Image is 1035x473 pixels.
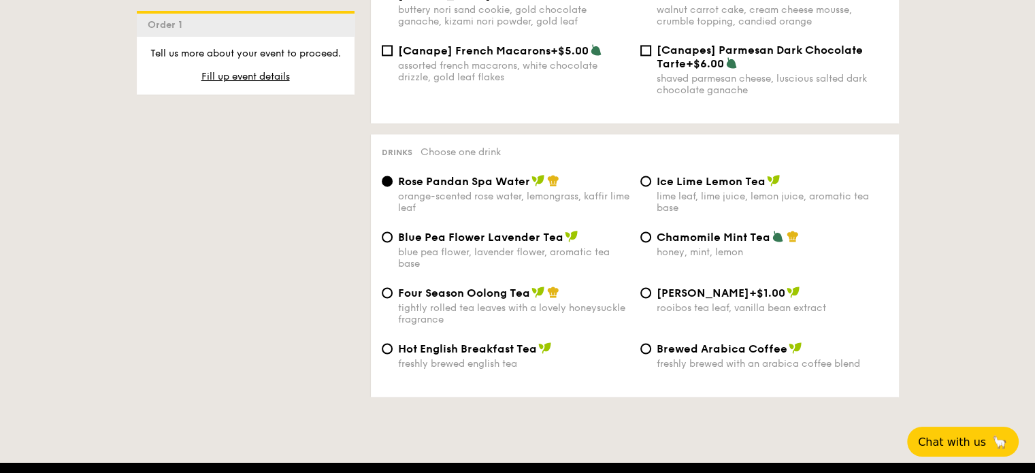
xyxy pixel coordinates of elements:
span: Four Season Oolong Tea [398,287,530,299]
span: +$6.00 [686,57,724,70]
img: icon-vegan.f8ff3823.svg [538,342,552,354]
input: Four Season Oolong Teatightly rolled tea leaves with a lovely honeysuckle fragrance [382,287,393,298]
input: [Canapes] Parmesan Dark Chocolate Tarte+$6.00shaved parmesan cheese, luscious salted dark chocola... [640,45,651,56]
img: icon-vegan.f8ff3823.svg [565,230,578,242]
div: lime leaf, lime juice, lemon juice, aromatic tea base [657,191,888,214]
input: Blue Pea Flower Lavender Teablue pea flower, lavender flower, aromatic tea base [382,231,393,242]
div: shaved parmesan cheese, luscious salted dark chocolate ganache [657,73,888,96]
img: icon-chef-hat.a58ddaea.svg [787,230,799,242]
input: Ice Lime Lemon Tealime leaf, lime juice, lemon juice, aromatic tea base [640,176,651,186]
img: icon-vegetarian.fe4039eb.svg [590,44,602,56]
span: Choose one drink [421,146,501,158]
div: orange-scented rose water, lemongrass, kaffir lime leaf [398,191,629,214]
span: Brewed Arabica Coffee [657,342,787,355]
input: [Canape] French Macarons+$5.00assorted french macarons, white chocolate drizzle, gold leaf flakes [382,45,393,56]
img: icon-vegetarian.fe4039eb.svg [772,230,784,242]
input: Chamomile Mint Teahoney, mint, lemon [640,231,651,242]
img: icon-vegetarian.fe4039eb.svg [725,56,738,69]
div: buttery nori sand cookie, gold chocolate ganache, kizami nori powder, gold leaf [398,4,629,27]
img: icon-vegan.f8ff3823.svg [789,342,802,354]
span: [Canapes] Parmesan Dark Chocolate Tarte [657,44,863,70]
input: Rose Pandan Spa Waterorange-scented rose water, lemongrass, kaffir lime leaf [382,176,393,186]
div: walnut carrot cake, cream cheese mousse, crumble topping, candied orange [657,4,888,27]
div: tightly rolled tea leaves with a lovely honeysuckle fragrance [398,302,629,325]
button: Chat with us🦙 [907,427,1019,457]
span: Order 1 [148,19,188,31]
span: Blue Pea Flower Lavender Tea [398,231,563,244]
div: honey, mint, lemon [657,246,888,258]
img: icon-vegan.f8ff3823.svg [531,174,545,186]
span: Chat with us [918,436,986,448]
div: freshly brewed with an arabica coffee blend [657,358,888,370]
div: freshly brewed english tea [398,358,629,370]
span: Chamomile Mint Tea [657,231,770,244]
input: Brewed Arabica Coffeefreshly brewed with an arabica coffee blend [640,343,651,354]
input: Hot English Breakfast Teafreshly brewed english tea [382,343,393,354]
span: +$1.00 [749,287,785,299]
img: icon-vegan.f8ff3823.svg [767,174,781,186]
div: blue pea flower, lavender flower, aromatic tea base [398,246,629,270]
span: Rose Pandan Spa Water [398,175,530,188]
span: Fill up event details [201,71,290,82]
div: rooibos tea leaf, vanilla bean extract [657,302,888,314]
img: icon-vegan.f8ff3823.svg [531,286,545,298]
img: icon-chef-hat.a58ddaea.svg [547,286,559,298]
p: Tell us more about your event to proceed. [148,47,344,61]
span: [Canape] French Macarons [398,44,551,57]
span: [PERSON_NAME] [657,287,749,299]
span: Drinks [382,148,412,157]
span: 🦙 [991,434,1008,450]
img: icon-chef-hat.a58ddaea.svg [547,174,559,186]
img: icon-vegan.f8ff3823.svg [787,286,800,298]
span: Hot English Breakfast Tea [398,342,537,355]
span: +$5.00 [551,44,589,57]
input: [PERSON_NAME]+$1.00rooibos tea leaf, vanilla bean extract [640,287,651,298]
div: assorted french macarons, white chocolate drizzle, gold leaf flakes [398,60,629,83]
span: Ice Lime Lemon Tea [657,175,766,188]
